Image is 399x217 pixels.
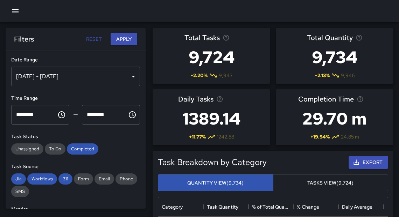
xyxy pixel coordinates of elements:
h6: Time Range [11,95,140,102]
h6: Metrics [11,205,140,213]
span: -2.20 % [191,72,208,79]
div: Daily Average [338,197,384,217]
div: SMS [11,186,29,197]
div: To Do [45,143,65,155]
div: Workflows [27,173,57,185]
span: Completed [67,146,98,152]
span: -2.13 % [315,72,330,79]
button: Apply [111,33,137,46]
span: 24.85 m [341,133,359,140]
span: 1242.88 [217,133,234,140]
div: Form [74,173,93,185]
span: 311 [58,176,72,182]
button: Tasks View(9,724) [273,174,388,192]
button: Quantity View(9,734) [158,174,273,192]
div: Email [94,173,114,185]
svg: Average time taken to complete tasks in the selected period, compared to the previous period. [357,96,364,103]
span: Completion Time [298,93,354,105]
div: % Change [297,197,319,217]
div: [DATE] - [DATE] [11,67,140,86]
span: Unassigned [11,146,43,152]
span: SMS [11,188,29,194]
div: 311 [58,173,72,185]
div: Phone [115,173,137,185]
div: Category [162,197,183,217]
span: To Do [45,146,65,152]
h3: 9,734 [307,43,363,71]
span: 9,943 [219,72,232,79]
div: Completed [67,143,98,155]
div: Category [158,197,203,217]
span: Email [94,176,114,182]
span: Phone [115,176,137,182]
button: Reset [83,33,105,46]
button: Export [349,156,388,169]
h6: Date Range [11,56,140,64]
div: % Change [293,197,338,217]
div: % of Total Quantity [252,197,290,217]
h3: 29.70 m [298,105,371,133]
button: Choose time, selected time is 12:00 AM [55,108,69,122]
span: Total Quantity [307,32,353,43]
h3: 9,724 [184,43,239,71]
div: Task Quantity [203,197,248,217]
svg: Total number of tasks in the selected period, compared to the previous period. [223,34,230,41]
h3: 1389.14 [178,105,245,133]
button: Choose time, selected time is 11:59 PM [125,108,139,122]
span: Form [74,176,93,182]
span: Jia [11,176,26,182]
h5: Task Breakdown by Category [158,157,346,168]
svg: Average number of tasks per day in the selected period, compared to the previous period. [216,96,223,103]
div: Task Quantity [207,197,238,217]
span: 9,946 [341,72,355,79]
div: Unassigned [11,143,43,155]
h6: Task Source [11,163,140,171]
div: % of Total Quantity [248,197,294,217]
span: Daily Tasks [178,93,213,105]
h6: Task Status [11,133,140,141]
div: Jia [11,173,26,185]
div: Daily Average [342,197,372,217]
span: Total Tasks [184,32,220,43]
svg: Total task quantity in the selected period, compared to the previous period. [356,34,363,41]
span: + 19.54 % [310,133,330,140]
h6: Filters [14,33,34,45]
span: Workflows [27,176,57,182]
span: + 11.77 % [189,133,206,140]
